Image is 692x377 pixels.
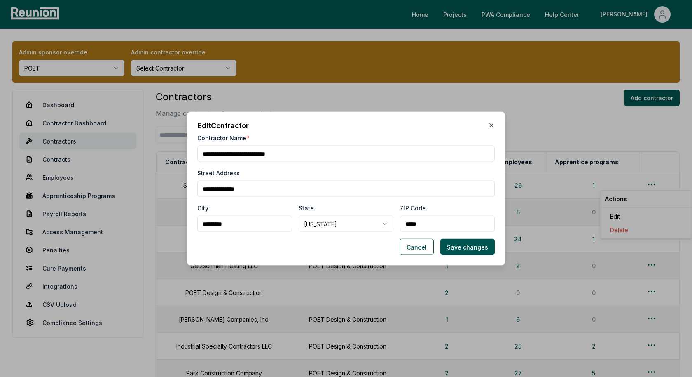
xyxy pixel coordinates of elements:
label: Contractor Name [197,134,250,142]
label: State [299,204,314,212]
button: Save changes [440,239,495,255]
label: Street Address [197,169,240,177]
label: City [197,204,208,212]
label: ZIP Code [400,204,426,212]
button: Cancel [400,239,434,255]
h2: Edit Contractor [197,122,495,130]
